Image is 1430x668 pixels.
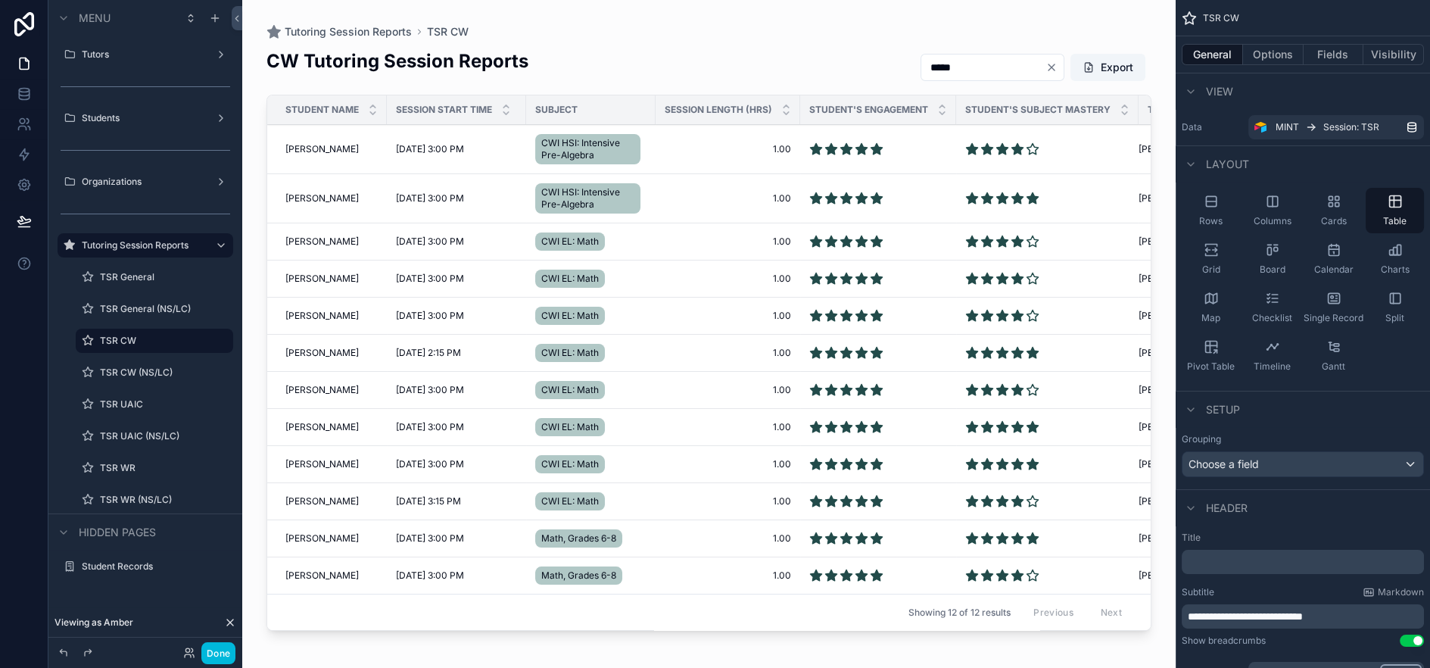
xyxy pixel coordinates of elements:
[1366,236,1424,282] button: Charts
[1383,215,1407,227] span: Table
[1314,264,1354,276] span: Calendar
[1182,44,1243,65] button: General
[1206,84,1233,99] span: View
[100,335,224,347] label: TSR CW
[1304,188,1363,233] button: Cards
[1182,333,1240,379] button: Pivot Table
[1199,215,1223,227] span: Rows
[100,271,224,283] label: TSR General
[100,462,224,474] label: TSR WR
[1276,121,1299,133] span: MINT
[1366,285,1424,330] button: Split
[1206,501,1248,516] span: Header
[1182,188,1240,233] button: Rows
[79,11,111,26] span: Menu
[1182,285,1240,330] button: Map
[1381,264,1410,276] span: Charts
[82,112,203,124] label: Students
[1182,451,1424,477] button: Choose a field
[79,525,156,540] span: Hidden pages
[665,104,772,116] span: Session Length (Hrs)
[1248,115,1424,139] a: MINTSession: TSR
[535,104,578,116] span: Subject
[1322,361,1345,373] span: Gantt
[1385,312,1404,324] span: Split
[1182,236,1240,282] button: Grid
[100,398,224,410] label: TSR UAIC
[1363,44,1424,65] button: Visibility
[201,642,235,664] button: Done
[1243,188,1301,233] button: Columns
[1254,361,1291,373] span: Timeline
[1182,550,1424,574] div: scrollable content
[1321,215,1347,227] span: Cards
[1182,586,1214,598] label: Subtitle
[1182,604,1424,629] div: scrollable content
[82,176,203,188] label: Organizations
[285,104,359,116] span: Student Name
[100,367,224,379] label: TSR CW (NS/LC)
[1252,312,1292,324] span: Checklist
[1206,402,1240,417] span: Setup
[1201,312,1220,324] span: Map
[1189,457,1259,470] span: Choose a field
[1182,532,1424,544] label: Title
[1187,361,1235,373] span: Pivot Table
[1182,121,1242,133] label: Data
[1304,236,1363,282] button: Calendar
[1260,264,1285,276] span: Board
[100,494,224,506] label: TSR WR (NS/LC)
[82,48,203,61] label: Tutors
[1148,104,1209,116] span: Tutor Name
[1304,333,1363,379] button: Gantt
[396,104,492,116] span: Session Start Time
[1254,215,1291,227] span: Columns
[1202,264,1220,276] span: Grid
[908,607,1011,619] span: Showing 12 of 12 results
[100,430,224,442] label: TSR UAIC (NS/LC)
[1304,312,1363,324] span: Single Record
[1206,157,1249,172] span: Layout
[1243,285,1301,330] button: Checklist
[1366,188,1424,233] button: Table
[1304,44,1364,65] button: Fields
[82,560,224,573] label: Student Records
[1323,121,1379,133] span: Session: TSR
[1243,44,1304,65] button: Options
[1182,635,1266,647] div: Show breadcrumbs
[1378,586,1424,598] span: Markdown
[82,239,203,251] label: Tutoring Session Reports
[1304,285,1363,330] button: Single Record
[1254,121,1266,133] img: Airtable Logo
[1363,586,1424,598] a: Markdown
[965,104,1111,116] span: Student's Subject Mastery
[55,616,133,629] span: Viewing as Amber
[1203,12,1239,24] span: TSR CW
[1243,236,1301,282] button: Board
[809,104,928,116] span: Student's Engagement
[100,303,224,315] label: TSR General (NS/LC)
[1182,433,1221,445] label: Grouping
[1243,333,1301,379] button: Timeline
